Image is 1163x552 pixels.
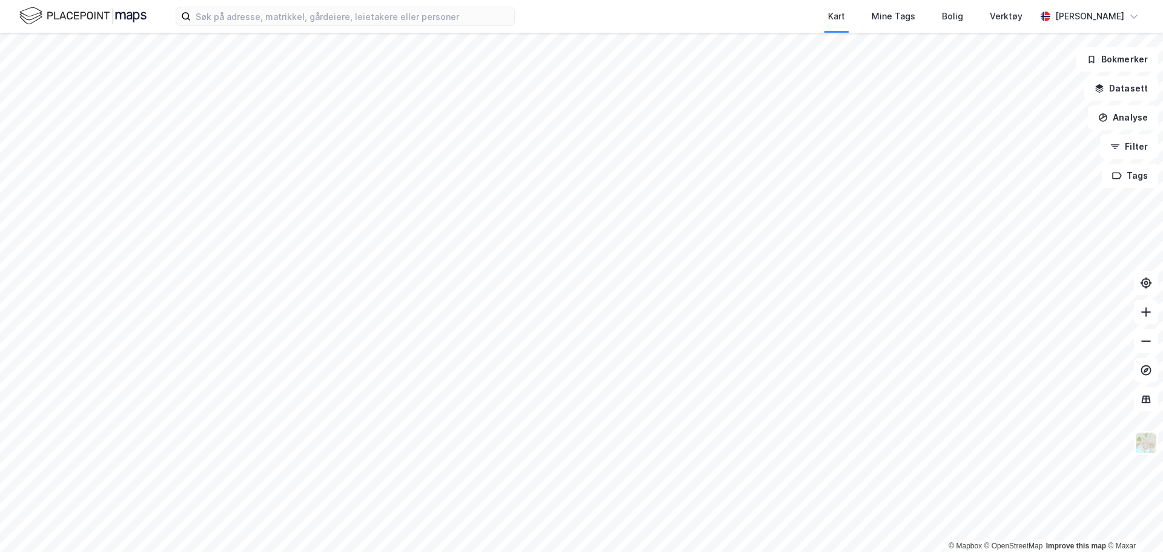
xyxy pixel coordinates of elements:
[191,7,514,25] input: Søk på adresse, matrikkel, gårdeiere, leietakere eller personer
[872,9,915,24] div: Mine Tags
[1102,494,1163,552] div: Kontrollprogram for chat
[1102,164,1158,188] button: Tags
[990,9,1022,24] div: Verktøy
[1055,9,1124,24] div: [PERSON_NAME]
[1135,431,1158,454] img: Z
[942,9,963,24] div: Bolig
[1102,494,1163,552] iframe: Chat Widget
[949,542,982,550] a: Mapbox
[1076,47,1158,71] button: Bokmerker
[19,5,147,27] img: logo.f888ab2527a4732fd821a326f86c7f29.svg
[1088,105,1158,130] button: Analyse
[1100,135,1158,159] button: Filter
[1046,542,1106,550] a: Improve this map
[984,542,1043,550] a: OpenStreetMap
[1084,76,1158,101] button: Datasett
[828,9,845,24] div: Kart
